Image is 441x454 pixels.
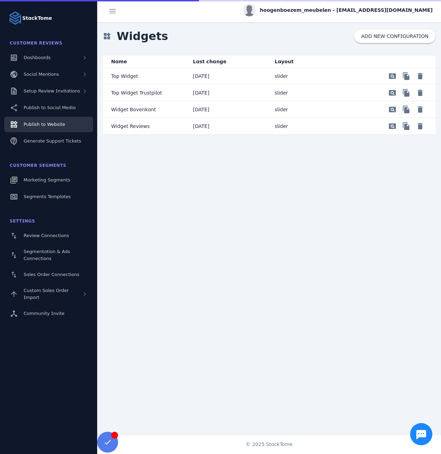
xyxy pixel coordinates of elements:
p: Widget Reviews [111,122,150,130]
span: Publish to Social Media [24,105,76,110]
img: profile.jpg [243,4,256,16]
span: Customer Segments [10,163,66,168]
button: Preview [399,86,413,100]
a: Generate Support Tickets [4,133,93,149]
a: Publish to Website [4,117,93,132]
button: Preview [399,103,413,116]
p: [DATE] [193,122,209,130]
span: Social Mentions [24,72,59,77]
span: Review Connections [24,233,69,238]
span: Settings [10,219,35,224]
a: Marketing Segments [4,172,93,188]
p: slider [275,72,288,80]
button: ADD NEW CONFIGURATION [354,29,435,43]
span: Widgets [111,22,174,50]
span: ADD NEW CONFIGURATION [361,33,428,39]
span: Generate Support Tickets [24,138,81,144]
span: Setup Review Invitations [24,88,80,94]
span: Sales Order Connections [24,272,79,277]
span: © 2025 StackTome [246,441,293,448]
mat-icon: widgets [103,32,111,40]
p: Top Widget [111,72,138,80]
a: Publish to Social Media [4,100,93,115]
button: Preview [385,119,399,133]
mat-header-cell: Layout [269,56,351,68]
button: Preview [399,69,413,83]
a: Sales Order Connections [4,267,93,282]
span: Community Invite [24,311,65,316]
span: Segments Templates [24,194,71,199]
button: Delete [413,103,427,116]
p: [DATE] [193,89,209,97]
span: Segmentation & Ads Connections [24,249,70,261]
p: Top Widget Trustpilot [111,89,162,97]
p: [DATE] [193,72,209,80]
strong: StackTome [22,15,52,22]
mat-header-cell: Name [103,56,188,68]
span: Custom Sales Order Import [24,288,69,300]
a: Segmentation & Ads Connections [4,245,93,266]
button: Delete [413,86,427,100]
button: Delete [413,119,427,133]
span: Marketing Segments [24,177,70,183]
img: Logo image [8,11,22,25]
button: hoogenboezem_meubelen - [EMAIL_ADDRESS][DOMAIN_NAME] [243,4,433,16]
p: Widget Bovenkant [111,105,156,114]
p: slider [275,89,288,97]
span: Publish to Website [24,122,65,127]
mat-header-cell: Last change [188,56,269,68]
span: Dashboards [24,55,51,60]
button: Preview [385,69,399,83]
p: slider [275,122,288,130]
a: Segments Templates [4,189,93,204]
span: hoogenboezem_meubelen - [EMAIL_ADDRESS][DOMAIN_NAME] [260,7,433,14]
a: Community Invite [4,306,93,321]
p: slider [275,105,288,114]
button: Preview [385,86,399,100]
p: [DATE] [193,105,209,114]
span: Customer Reviews [10,41,63,46]
button: Delete [413,69,427,83]
button: Preview [399,119,413,133]
a: Review Connections [4,228,93,243]
button: Preview [385,103,399,116]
